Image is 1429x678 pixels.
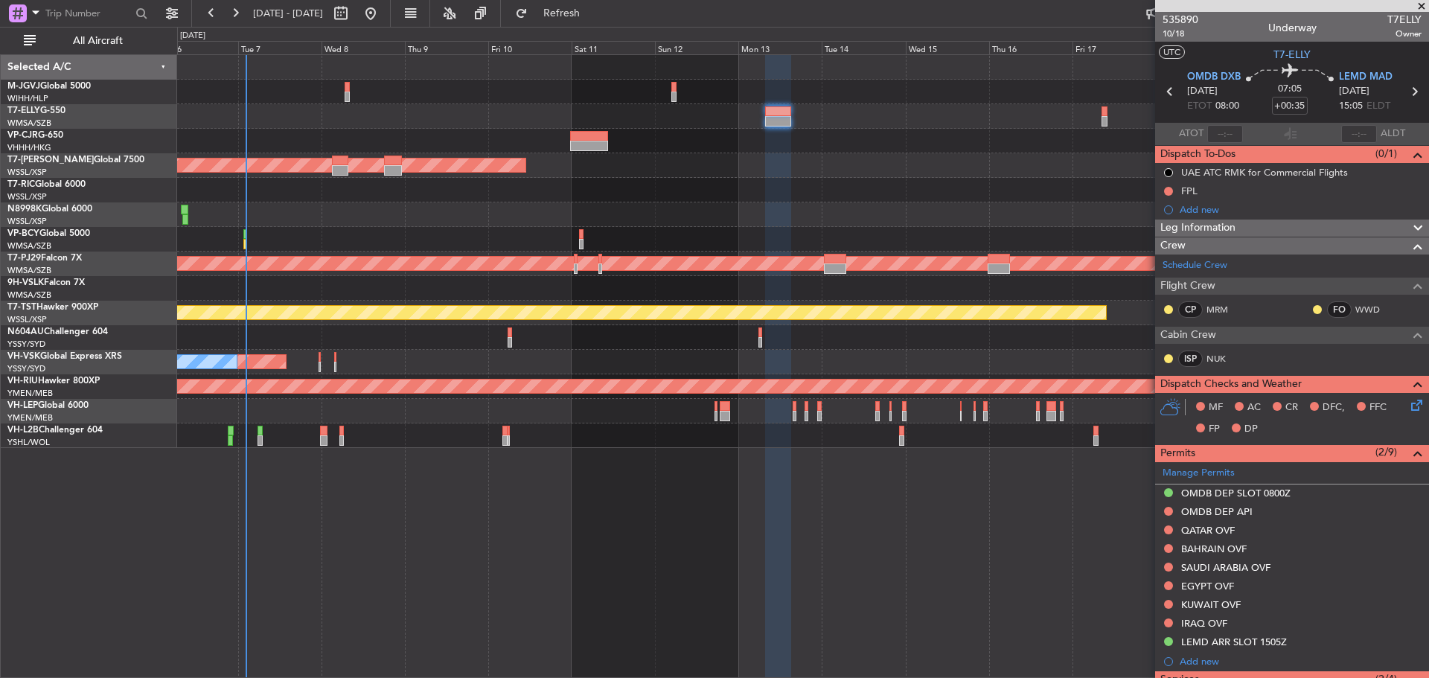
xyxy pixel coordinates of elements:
[7,401,38,410] span: VH-LEP
[7,156,144,164] a: T7-[PERSON_NAME]Global 7500
[1160,237,1186,255] span: Crew
[7,352,40,361] span: VH-VSK
[1180,655,1422,668] div: Add new
[1181,166,1348,179] div: UAE ATC RMK for Commercial Flights
[238,41,322,54] div: Tue 7
[180,30,205,42] div: [DATE]
[906,41,989,54] div: Wed 15
[1160,445,1195,462] span: Permits
[7,352,122,361] a: VH-VSKGlobal Express XRS
[1178,301,1203,318] div: CP
[1181,561,1270,574] div: SAUDI ARABIA OVF
[7,327,44,336] span: N604AU
[7,191,47,202] a: WSSL/XSP
[1355,303,1389,316] a: WWD
[508,1,598,25] button: Refresh
[1366,99,1390,114] span: ELDT
[7,254,82,263] a: T7-PJ29Falcon 7X
[488,41,572,54] div: Fri 10
[1181,543,1247,555] div: BAHRAIN OVF
[7,106,65,115] a: T7-ELLYG-550
[7,229,90,238] a: VP-BCYGlobal 5000
[1247,400,1261,415] span: AC
[1181,617,1227,630] div: IRAQ OVF
[7,339,45,350] a: YSSY/SYD
[7,180,35,189] span: T7-RIC
[1178,351,1203,367] div: ISP
[39,36,157,46] span: All Aircraft
[7,82,91,91] a: M-JGVJGlobal 5000
[7,303,36,312] span: T7-TST
[7,377,100,386] a: VH-RIUHawker 800XP
[7,426,103,435] a: VH-L2BChallenger 604
[7,327,108,336] a: N604AUChallenger 604
[1207,125,1243,143] input: --:--
[1278,82,1302,97] span: 07:05
[1072,41,1156,54] div: Fri 17
[989,41,1072,54] div: Thu 16
[7,180,86,189] a: T7-RICGlobal 6000
[253,7,323,20] span: [DATE] - [DATE]
[7,278,44,287] span: 9H-VSLK
[7,303,98,312] a: T7-TSTHawker 900XP
[1339,99,1363,114] span: 15:05
[7,131,63,140] a: VP-CJRG-650
[7,401,89,410] a: VH-LEPGlobal 6000
[1160,376,1302,393] span: Dispatch Checks and Weather
[1181,185,1198,197] div: FPL
[7,205,42,214] span: N8998K
[1244,422,1258,437] span: DP
[1387,28,1422,40] span: Owner
[1375,444,1397,460] span: (2/9)
[1206,303,1240,316] a: MRM
[405,41,488,54] div: Thu 9
[738,41,822,54] div: Mon 13
[1209,400,1223,415] span: MF
[1181,524,1235,537] div: QATAR OVF
[1209,422,1220,437] span: FP
[1273,47,1311,63] span: T7-ELLY
[7,216,47,227] a: WSSL/XSP
[1160,327,1216,344] span: Cabin Crew
[7,278,85,287] a: 9H-VSLKFalcon 7X
[1187,84,1218,99] span: [DATE]
[1387,12,1422,28] span: T7ELLY
[7,142,51,153] a: VHHH/HKG
[7,377,38,386] span: VH-RIU
[7,254,41,263] span: T7-PJ29
[7,265,51,276] a: WMSA/SZB
[1375,146,1397,161] span: (0/1)
[1187,70,1241,85] span: OMDB DXB
[7,290,51,301] a: WMSA/SZB
[1160,220,1235,237] span: Leg Information
[7,388,53,399] a: YMEN/MEB
[7,131,38,140] span: VP-CJR
[7,363,45,374] a: YSSY/SYD
[1163,258,1227,273] a: Schedule Crew
[1285,400,1298,415] span: CR
[1206,352,1240,365] a: NUK
[1181,487,1291,499] div: OMDB DEP SLOT 0800Z
[322,41,405,54] div: Wed 8
[1215,99,1239,114] span: 08:00
[1160,278,1215,295] span: Flight Crew
[1327,301,1352,318] div: FO
[1181,505,1253,518] div: OMDB DEP API
[7,229,39,238] span: VP-BCY
[7,82,40,91] span: M-JGVJ
[7,118,51,129] a: WMSA/SZB
[7,106,40,115] span: T7-ELLY
[155,41,238,54] div: Mon 6
[7,412,53,423] a: YMEN/MEB
[1179,127,1203,141] span: ATOT
[1163,28,1198,40] span: 10/18
[1339,70,1393,85] span: LEMD MAD
[1160,146,1235,163] span: Dispatch To-Dos
[7,205,92,214] a: N8998KGlobal 6000
[7,314,47,325] a: WSSL/XSP
[1268,20,1317,36] div: Underway
[1163,12,1198,28] span: 535890
[1323,400,1345,415] span: DFC,
[1163,466,1235,481] a: Manage Permits
[1369,400,1387,415] span: FFC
